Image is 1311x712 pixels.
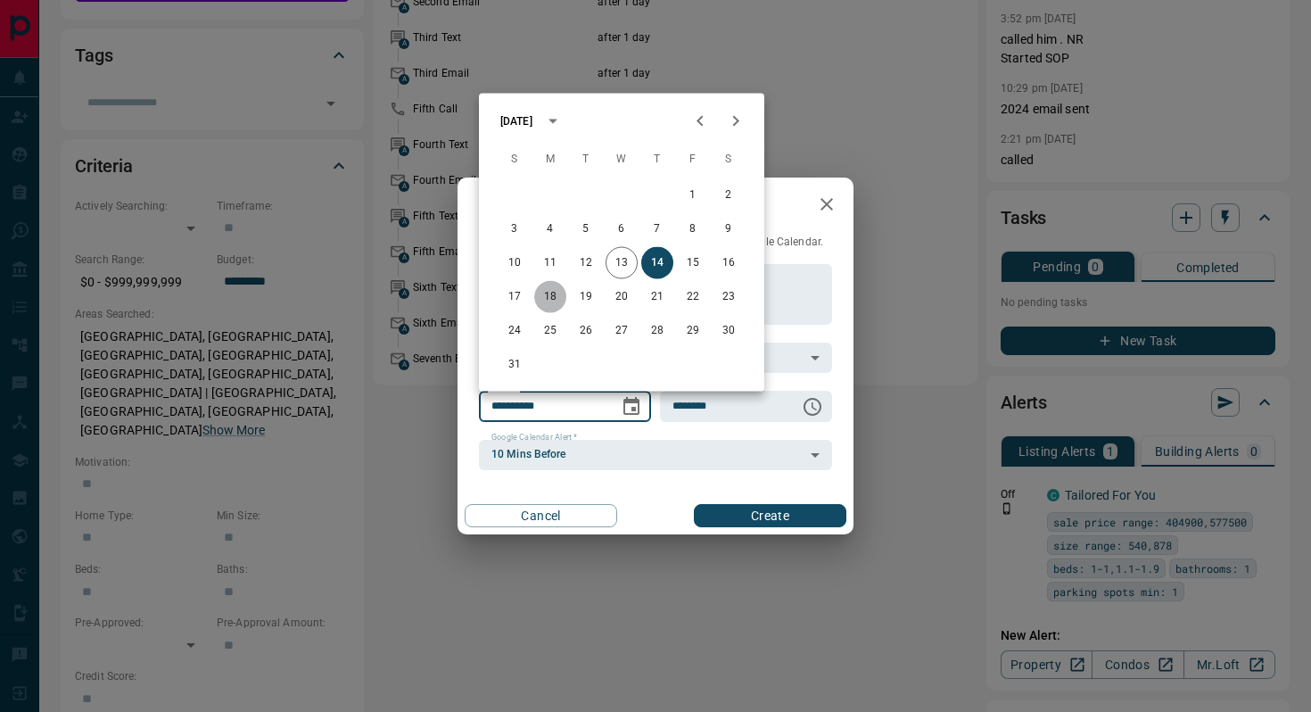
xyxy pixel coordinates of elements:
button: 12 [570,247,602,279]
button: 3 [499,213,531,245]
button: 26 [570,315,602,347]
button: 24 [499,315,531,347]
button: 31 [499,349,531,381]
button: 7 [641,213,673,245]
button: 16 [713,247,745,279]
span: Monday [534,142,566,178]
button: 29 [677,315,709,347]
button: Previous month [682,103,718,139]
button: 30 [713,315,745,347]
span: Friday [677,142,709,178]
button: Create [694,504,846,527]
button: 8 [677,213,709,245]
button: 22 [677,281,709,313]
span: Saturday [713,142,745,178]
button: 4 [534,213,566,245]
button: 9 [713,213,745,245]
button: 28 [641,315,673,347]
button: 18 [534,281,566,313]
button: 27 [606,315,638,347]
button: Cancel [465,504,617,527]
span: Tuesday [570,142,602,178]
button: 2 [713,179,745,211]
button: 6 [606,213,638,245]
button: 5 [570,213,602,245]
button: 19 [570,281,602,313]
span: Wednesday [606,142,638,178]
button: Next month [718,103,754,139]
span: Thursday [641,142,673,178]
button: 14 [641,247,673,279]
button: 20 [606,281,638,313]
div: 10 Mins Before [479,440,832,470]
span: Sunday [499,142,531,178]
label: Google Calendar Alert [491,432,577,443]
button: Choose date, selected date is Aug 14, 2025 [614,389,649,425]
button: 10 [499,247,531,279]
button: 11 [534,247,566,279]
button: calendar view is open, switch to year view [538,106,568,137]
button: 13 [606,247,638,279]
button: 17 [499,281,531,313]
button: Choose time, selected time is 6:00 AM [795,389,830,425]
div: [DATE] [500,113,532,129]
button: 23 [713,281,745,313]
button: 15 [677,247,709,279]
button: 25 [534,315,566,347]
button: 21 [641,281,673,313]
h2: New Task [458,178,579,235]
button: 1 [677,179,709,211]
